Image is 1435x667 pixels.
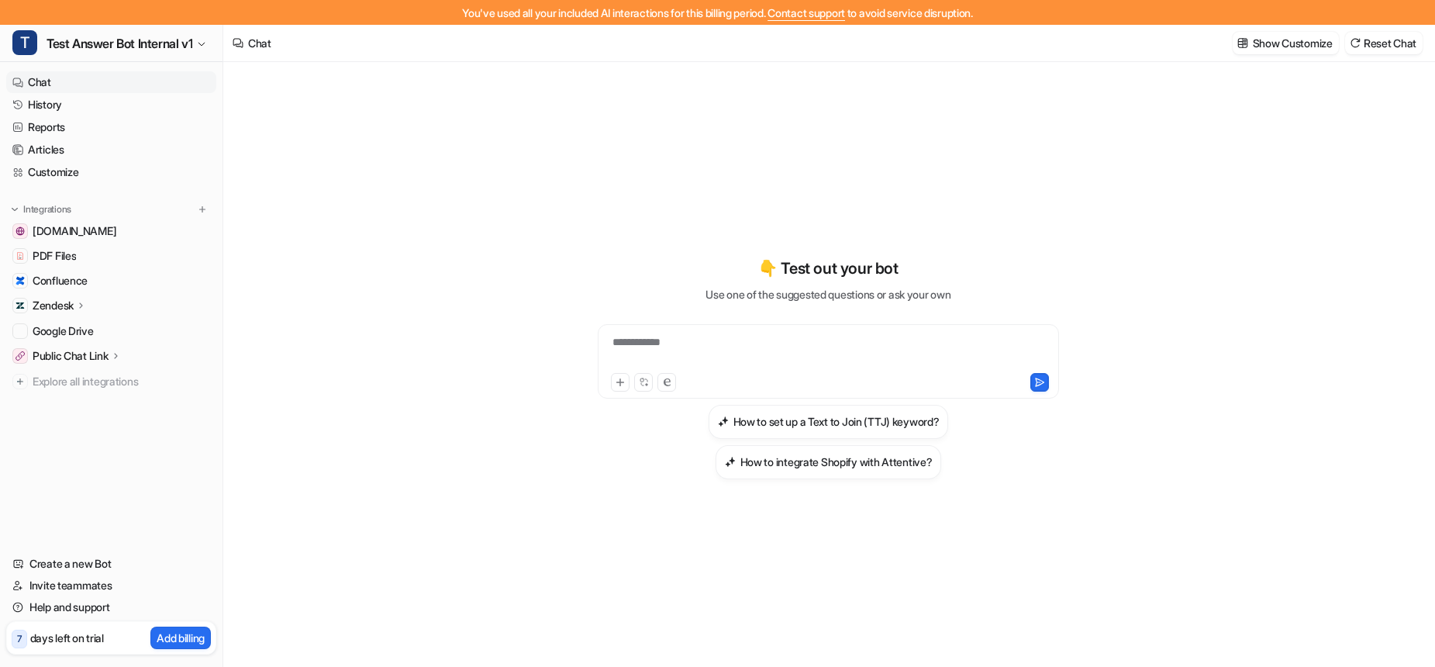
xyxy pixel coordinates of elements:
a: PDF FilesPDF Files [6,245,216,267]
a: Reports [6,116,216,138]
img: How to set up a Text to Join (TTJ) keyword? [718,416,729,427]
p: 7 [17,632,22,646]
button: How to set up a Text to Join (TTJ) keyword?How to set up a Text to Join (TTJ) keyword? [709,405,949,439]
h3: How to integrate Shopify with Attentive? [740,454,933,470]
img: www.attentive.com [16,226,25,236]
a: Create a new Bot [6,553,216,575]
img: PDF Files [16,251,25,261]
a: ConfluenceConfluence [6,270,216,292]
img: Zendesk [16,301,25,310]
a: Articles [6,139,216,161]
img: Public Chat Link [16,351,25,361]
p: Show Customize [1253,35,1333,51]
p: 👇 Test out your bot [758,257,898,280]
p: Add billing [157,630,205,646]
span: [DOMAIN_NAME] [33,223,116,239]
button: Integrations [6,202,76,217]
div: Chat [248,35,271,51]
img: explore all integrations [12,374,28,389]
a: Explore all integrations [6,371,216,392]
h3: How to set up a Text to Join (TTJ) keyword? [733,413,940,430]
span: Google Drive [33,323,94,339]
img: expand menu [9,204,20,215]
a: History [6,94,216,116]
a: Google DriveGoogle Drive [6,320,216,342]
p: Integrations [23,203,71,216]
a: www.attentive.com[DOMAIN_NAME] [6,220,216,242]
img: reset [1350,37,1361,49]
span: Test Answer Bot Internal v1 [47,33,192,54]
span: Explore all integrations [33,369,210,394]
p: Zendesk [33,298,74,313]
img: How to integrate Shopify with Attentive? [725,456,736,468]
p: Public Chat Link [33,348,109,364]
a: Help and support [6,596,216,618]
a: Invite teammates [6,575,216,596]
a: Customize [6,161,216,183]
span: T [12,30,37,55]
img: Google Drive [16,327,25,336]
button: Add billing [150,627,211,649]
button: How to integrate Shopify with Attentive?How to integrate Shopify with Attentive? [716,445,942,479]
img: menu_add.svg [197,204,208,215]
img: customize [1237,37,1248,49]
p: Use one of the suggested questions or ask your own [705,286,950,302]
span: Contact support [768,6,845,19]
img: Confluence [16,276,25,285]
span: PDF Files [33,248,76,264]
span: Confluence [33,273,88,289]
a: Chat [6,71,216,93]
button: Reset Chat [1345,32,1423,54]
p: days left on trial [30,630,104,646]
button: Show Customize [1233,32,1339,54]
